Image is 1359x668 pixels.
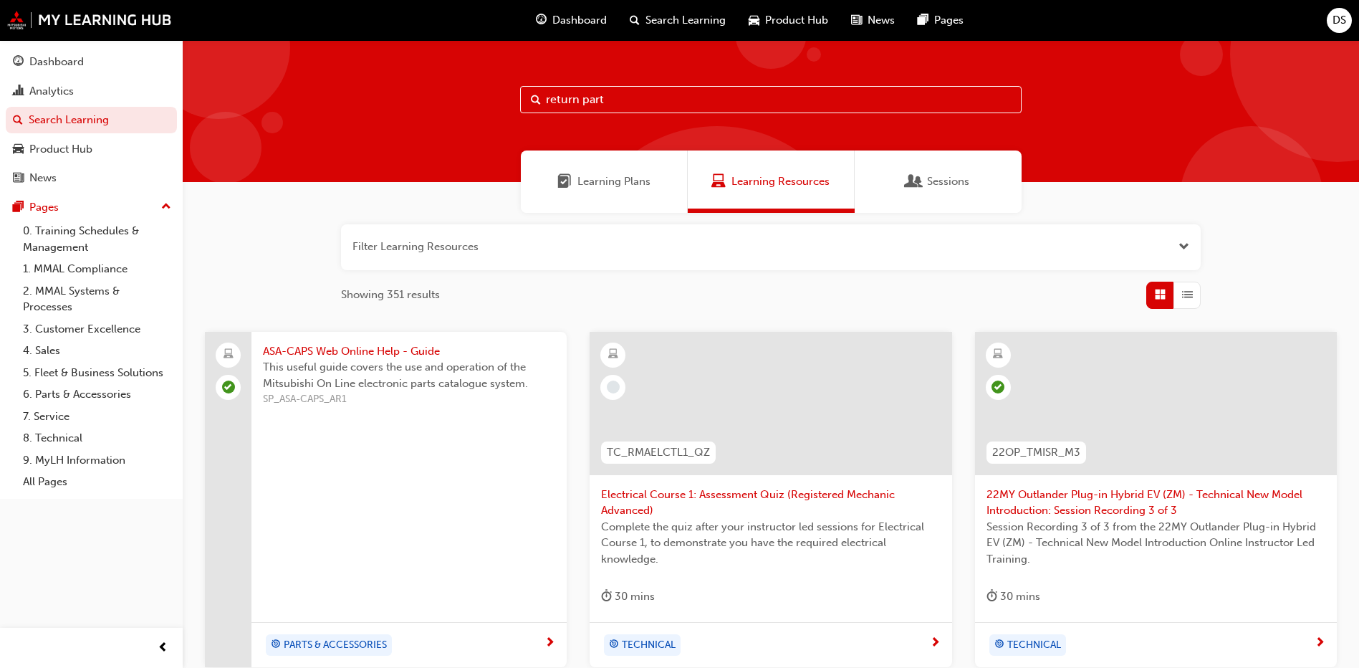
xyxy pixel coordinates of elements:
[13,143,24,156] span: car-icon
[13,114,23,127] span: search-icon
[934,12,964,29] span: Pages
[263,359,555,391] span: This useful guide covers the use and operation of the Mitsubishi On Line electronic parts catalog...
[17,471,177,493] a: All Pages
[17,258,177,280] a: 1. MMAL Compliance
[13,172,24,185] span: news-icon
[711,173,726,190] span: Learning Resources
[29,170,57,186] div: News
[224,345,234,364] span: laptop-icon
[607,381,620,393] span: learningRecordVerb_NONE-icon
[6,165,177,191] a: News
[1315,637,1325,650] span: next-icon
[17,449,177,472] a: 9. MyLH Information
[158,639,168,657] span: prev-icon
[17,340,177,362] a: 4. Sales
[994,636,1004,654] span: target-icon
[524,6,618,35] a: guage-iconDashboard
[1155,287,1166,303] span: Grid
[731,173,830,190] span: Learning Resources
[906,6,975,35] a: pages-iconPages
[1332,12,1346,29] span: DS
[6,78,177,105] a: Analytics
[868,12,895,29] span: News
[986,588,1040,606] div: 30 mins
[630,11,640,29] span: search-icon
[6,107,177,133] a: Search Learning
[29,199,59,216] div: Pages
[927,173,969,190] span: Sessions
[645,12,726,29] span: Search Learning
[13,85,24,98] span: chart-icon
[271,636,281,654] span: target-icon
[17,220,177,258] a: 0. Training Schedules & Management
[737,6,840,35] a: car-iconProduct Hub
[622,637,676,654] span: TECHNICAL
[29,54,84,70] div: Dashboard
[263,343,555,360] span: ASA-CAPS Web Online Help - Guide
[6,136,177,163] a: Product Hub
[557,173,572,190] span: Learning Plans
[688,151,855,213] a: Learning ResourcesLearning Resources
[765,12,828,29] span: Product Hub
[520,86,1022,113] input: Search...
[17,406,177,428] a: 7. Service
[907,173,921,190] span: Sessions
[17,280,177,318] a: 2. MMAL Systems & Processes
[601,519,940,568] span: Complete the quiz after your instructor led sessions for Electrical Course 1, to demonstrate you ...
[1327,8,1352,33] button: DS
[607,444,710,461] span: TC_RMAELCTL1_QZ
[161,198,171,216] span: up-icon
[263,391,555,408] span: SP_ASA-CAPS_AR1
[918,11,928,29] span: pages-icon
[1007,637,1061,654] span: TECHNICAL
[6,46,177,194] button: DashboardAnalyticsSearch LearningProduct HubNews
[521,151,688,213] a: Learning PlansLearning Plans
[986,519,1325,568] span: Session Recording 3 of 3 from the 22MY Outlander Plug-in Hybrid EV (ZM) - Technical New Model Int...
[618,6,737,35] a: search-iconSearch Learning
[531,92,541,108] span: Search
[1178,239,1189,255] button: Open the filter
[7,11,172,29] img: mmal
[749,11,759,29] span: car-icon
[1182,287,1193,303] span: List
[993,345,1003,364] span: learningResourceType_ELEARNING-icon
[601,588,612,606] span: duration-icon
[601,487,940,519] span: Electrical Course 1: Assessment Quiz (Registered Mechanic Advanced)
[17,427,177,449] a: 8. Technical
[992,444,1080,461] span: 22OP_TMISR_M3
[6,49,177,75] a: Dashboard
[840,6,906,35] a: news-iconNews
[590,332,951,667] a: TC_RMAELCTL1_QZElectrical Course 1: Assessment Quiz (Registered Mechanic Advanced)Complete the qu...
[975,332,1337,667] a: 22OP_TMISR_M322MY Outlander Plug-in Hybrid EV (ZM) - Technical New Model Introduction: Session Re...
[855,151,1022,213] a: SessionsSessions
[991,381,1004,393] span: learningRecordVerb_COMPLETE-icon
[13,56,24,69] span: guage-icon
[13,201,24,214] span: pages-icon
[609,636,619,654] span: target-icon
[577,173,650,190] span: Learning Plans
[552,12,607,29] span: Dashboard
[986,487,1325,519] span: 22MY Outlander Plug-in Hybrid EV (ZM) - Technical New Model Introduction: Session Recording 3 of 3
[536,11,547,29] span: guage-icon
[544,637,555,650] span: next-icon
[205,332,567,667] a: ASA-CAPS Web Online Help - GuideThis useful guide covers the use and operation of the Mitsubishi ...
[29,83,74,100] div: Analytics
[341,287,440,303] span: Showing 351 results
[851,11,862,29] span: news-icon
[17,362,177,384] a: 5. Fleet & Business Solutions
[29,141,92,158] div: Product Hub
[930,637,941,650] span: next-icon
[222,381,235,393] span: learningRecordVerb_COMPLETE-icon
[601,588,655,606] div: 30 mins
[284,637,387,654] span: PARTS & ACCESSORIES
[17,318,177,340] a: 3. Customer Excellence
[6,194,177,221] button: Pages
[17,383,177,406] a: 6. Parts & Accessories
[608,345,618,364] span: learningResourceType_ELEARNING-icon
[986,588,997,606] span: duration-icon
